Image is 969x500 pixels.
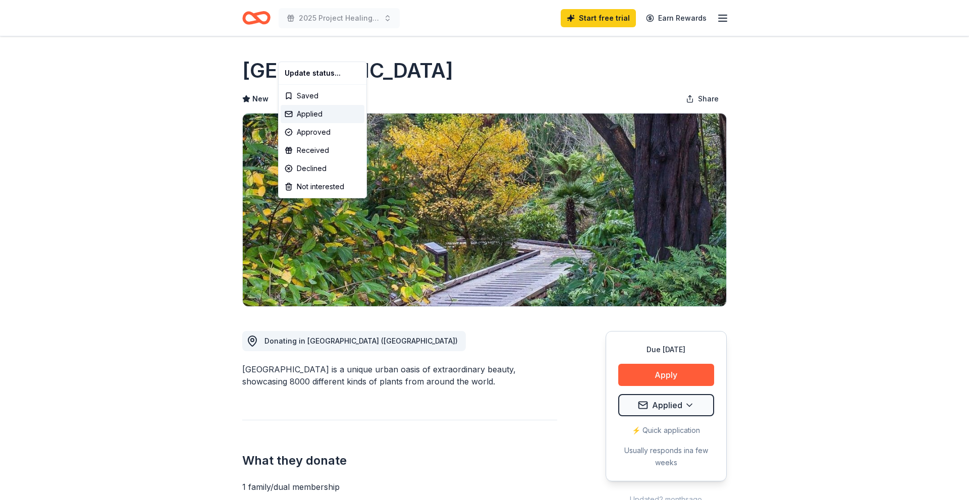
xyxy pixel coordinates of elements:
[281,87,364,105] div: Saved
[281,123,364,141] div: Approved
[281,105,364,123] div: Applied
[281,178,364,196] div: Not interested
[281,141,364,159] div: Received
[281,159,364,178] div: Declined
[281,64,364,82] div: Update status...
[299,12,380,24] span: 2025 Project Healing Waters Online Auction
